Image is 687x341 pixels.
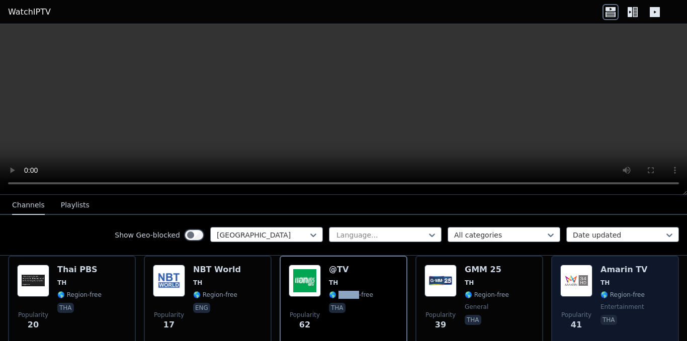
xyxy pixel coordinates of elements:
[57,291,102,299] span: 🌎 Region-free
[600,303,644,311] span: entertainment
[329,265,373,275] h6: @TV
[193,265,241,275] h6: NBT World
[571,319,582,331] span: 41
[115,230,180,240] label: Show Geo-blocked
[465,265,509,275] h6: GMM 25
[17,265,49,297] img: Thai PBS
[424,265,457,297] img: GMM 25
[465,315,481,325] p: tha
[465,279,474,287] span: TH
[57,265,102,275] h6: Thai PBS
[600,265,647,275] h6: Amarin TV
[8,6,51,18] a: WatchIPTV
[561,311,591,319] span: Popularity
[193,303,210,313] p: eng
[600,279,610,287] span: TH
[435,319,446,331] span: 39
[154,311,184,319] span: Popularity
[329,279,338,287] span: TH
[12,196,45,215] button: Channels
[163,319,175,331] span: 17
[290,311,320,319] span: Popularity
[193,291,237,299] span: 🌎 Region-free
[57,279,66,287] span: TH
[18,311,48,319] span: Popularity
[600,315,617,325] p: tha
[560,265,592,297] img: Amarin TV
[329,303,346,313] p: tha
[289,265,321,297] img: @TV
[193,279,202,287] span: TH
[329,291,373,299] span: 🌎 Region-free
[299,319,310,331] span: 62
[28,319,39,331] span: 20
[465,291,509,299] span: 🌎 Region-free
[61,196,90,215] button: Playlists
[600,291,645,299] span: 🌎 Region-free
[153,265,185,297] img: NBT World
[425,311,456,319] span: Popularity
[57,303,74,313] p: tha
[465,303,488,311] span: general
